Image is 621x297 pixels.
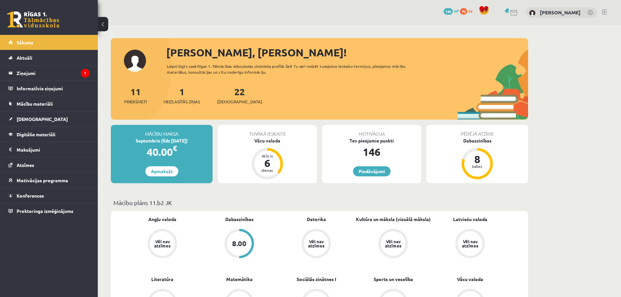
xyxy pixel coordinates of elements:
[17,81,90,96] legend: Informatīvie ziņojumi
[467,154,487,164] div: 8
[460,8,467,15] span: 70
[17,208,73,214] span: Proktoringa izmēģinājums
[461,239,479,248] div: Vēl nav atzīmes
[322,125,421,137] div: Motivācija
[426,125,528,137] div: Pēdējā atzīme
[460,8,476,13] a: 70 xp
[384,239,402,248] div: Vēl nav atzīmes
[444,8,459,13] a: 146 mP
[218,125,317,137] div: Tuvākā ieskaite
[17,131,55,137] span: Digitālie materiāli
[7,11,59,28] a: Rīgas 1. Tālmācības vidusskola
[529,10,536,16] img: Markuss Orlovs
[258,154,277,158] div: Atlicis
[454,8,459,13] span: mP
[307,239,325,248] div: Vēl nav atzīmes
[8,203,90,218] a: Proktoringa izmēģinājums
[111,137,213,144] div: Septembris (līdz [DATE])
[164,86,200,105] a: 1Neizlasītās ziņas
[322,137,421,144] div: Tev pieejamie punkti
[278,229,355,260] a: Vēl nav atzīmes
[217,98,262,105] span: [DEMOGRAPHIC_DATA]
[8,81,90,96] a: Informatīvie ziņojumi
[17,39,33,45] span: Sākums
[81,69,90,78] i: 1
[355,229,432,260] a: Vēl nav atzīmes
[353,166,391,176] a: Piedāvājumi
[232,240,246,247] div: 8.00
[8,188,90,203] a: Konferences
[8,66,90,81] a: Ziņojumi1
[113,198,525,207] p: Mācību plāns 11.b2 JK
[17,177,68,183] span: Motivācijas programma
[111,144,213,160] div: 40.00
[444,8,453,15] span: 146
[17,101,53,107] span: Mācību materiāli
[17,162,34,168] span: Atzīmes
[124,98,147,105] span: Priekšmeti
[17,116,68,122] span: [DEMOGRAPHIC_DATA]
[297,276,336,283] a: Sociālās zinātnes I
[8,173,90,188] a: Motivācijas programma
[258,168,277,172] div: dienas
[124,86,147,105] a: 11Priekšmeti
[356,216,431,223] a: Kultūra un māksla (vizuālā māksla)
[153,239,171,248] div: Vēl nav atzīmes
[164,98,200,105] span: Neizlasītās ziņas
[225,216,254,223] a: Dabaszinības
[226,276,253,283] a: Matemātika
[8,96,90,111] a: Mācību materiāli
[426,137,528,180] a: Dabaszinības 8 balles
[166,45,528,60] div: [PERSON_NAME], [PERSON_NAME]!
[218,137,317,144] div: Vācu valoda
[426,137,528,144] div: Dabaszinības
[218,137,317,180] a: Vācu valoda Atlicis 6 dienas
[457,276,483,283] a: Vācu valoda
[173,143,177,153] span: €
[8,111,90,126] a: [DEMOGRAPHIC_DATA]
[467,164,487,168] div: balles
[124,229,201,260] a: Vēl nav atzīmes
[8,127,90,142] a: Digitālie materiāli
[8,35,90,50] a: Sākums
[201,229,278,260] a: 8.00
[8,142,90,157] a: Maksājumi
[111,125,213,137] div: Mācību maksa
[148,216,176,223] a: Angļu valoda
[17,55,32,61] span: Aktuāli
[217,86,262,105] a: 22[DEMOGRAPHIC_DATA]
[374,276,413,283] a: Sports un veselība
[8,157,90,172] a: Atzīmes
[145,166,178,176] a: Apmaksāt
[167,63,417,75] div: Laipni lūgts savā Rīgas 1. Tālmācības vidusskolas skolnieka profilā. Šeit Tu vari redzēt tuvojošo...
[17,193,44,199] span: Konferences
[432,229,509,260] a: Vēl nav atzīmes
[8,50,90,65] a: Aktuāli
[307,216,326,223] a: Datorika
[258,158,277,168] div: 6
[151,276,173,283] a: Literatūra
[468,8,472,13] span: xp
[17,142,90,157] legend: Maksājumi
[322,144,421,160] div: 146
[453,216,487,223] a: Latviešu valoda
[540,9,581,16] a: [PERSON_NAME]
[17,66,90,81] legend: Ziņojumi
